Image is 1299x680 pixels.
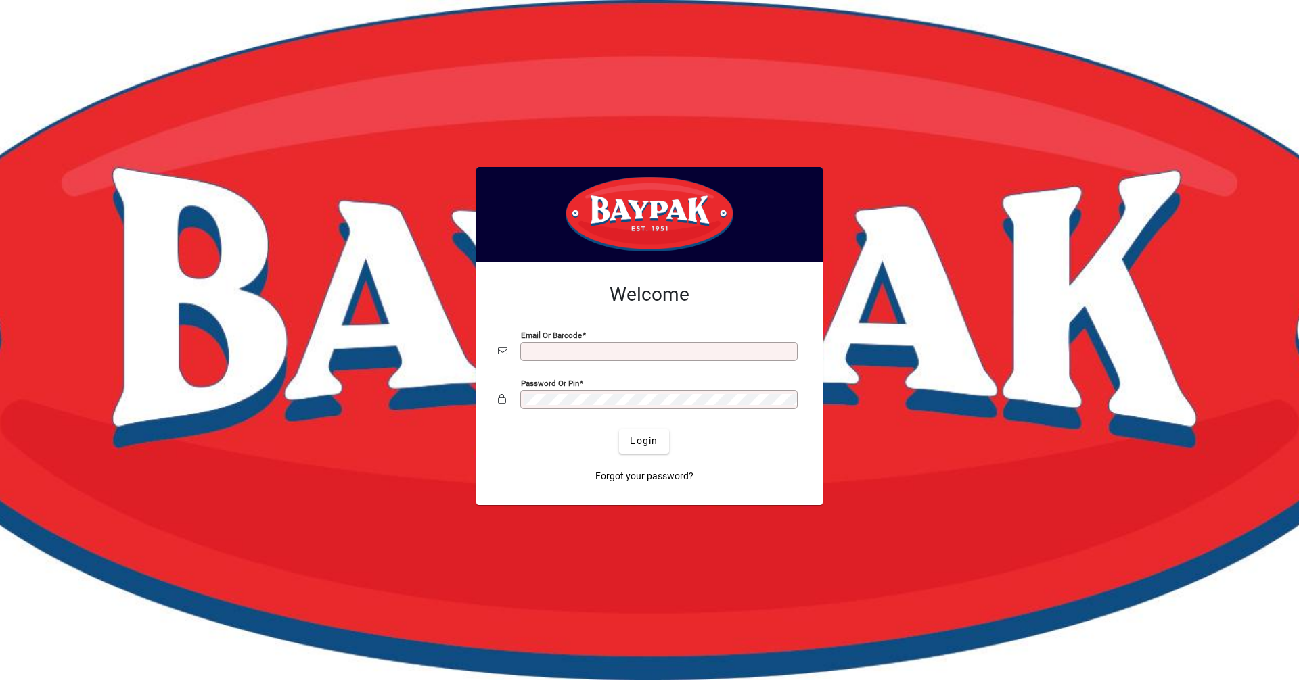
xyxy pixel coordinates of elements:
[595,469,693,483] span: Forgot your password?
[521,378,579,387] mat-label: Password or Pin
[619,429,668,454] button: Login
[521,330,582,339] mat-label: Email or Barcode
[498,283,801,306] h2: Welcome
[590,464,699,489] a: Forgot your password?
[630,434,658,448] span: Login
